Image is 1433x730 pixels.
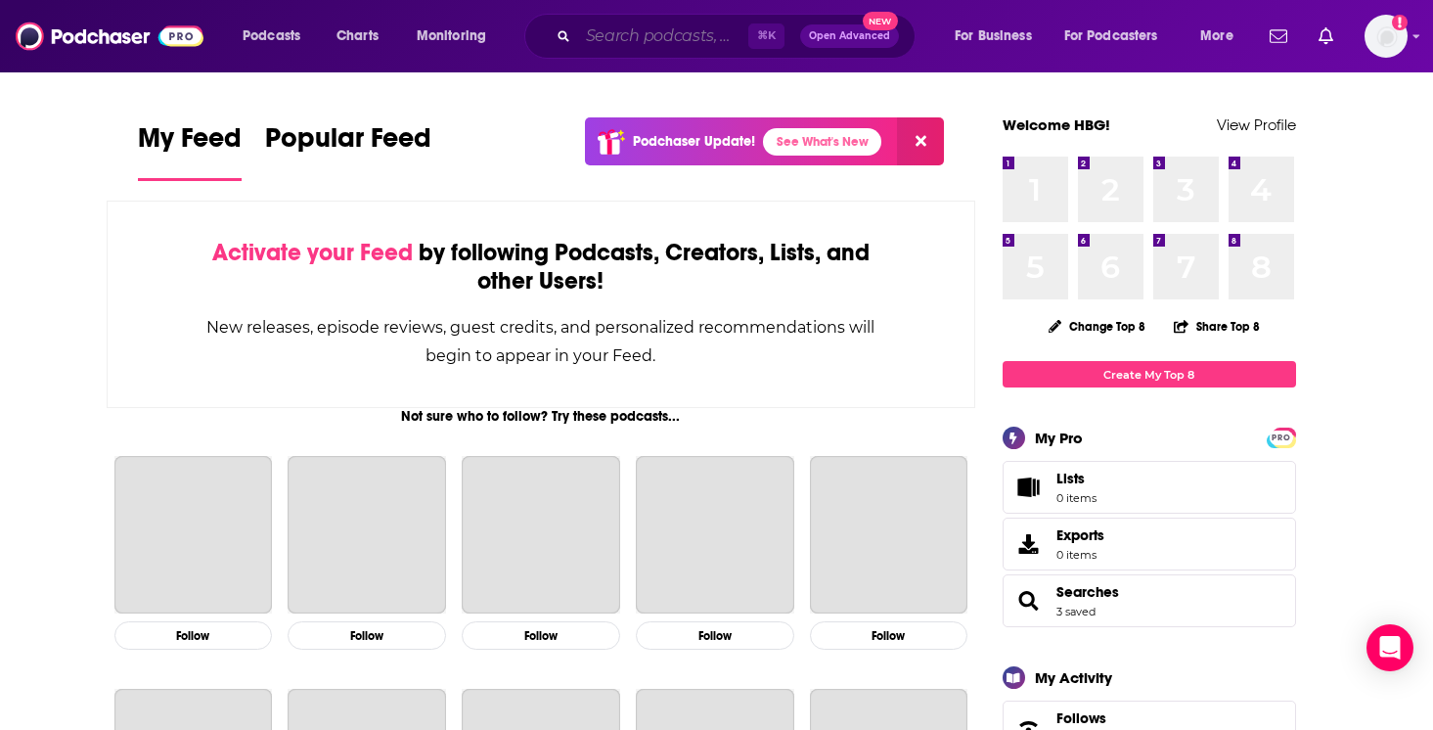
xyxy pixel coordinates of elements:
img: User Profile [1365,15,1408,58]
div: Search podcasts, credits, & more... [543,14,934,59]
a: This American Life [288,456,446,615]
span: Exports [1056,526,1104,544]
div: by following Podcasts, Creators, Lists, and other Users! [205,239,877,296]
button: Show profile menu [1365,15,1408,58]
span: Searches [1003,574,1296,627]
a: PRO [1270,430,1293,444]
span: Lists [1009,474,1049,501]
a: 3 saved [1056,605,1096,618]
a: Exports [1003,518,1296,570]
span: Exports [1009,530,1049,558]
img: Podchaser - Follow, Share and Rate Podcasts [16,18,203,55]
span: Lists [1056,470,1085,487]
span: For Business [955,23,1032,50]
a: Welcome HBG! [1003,115,1110,134]
button: Change Top 8 [1037,314,1158,339]
span: Popular Feed [265,121,431,166]
a: View Profile [1217,115,1296,134]
button: Follow [810,621,968,650]
button: Follow [462,621,620,650]
div: Open Intercom Messenger [1366,624,1413,671]
a: The Daily [636,456,794,615]
a: Create My Top 8 [1003,361,1296,388]
button: open menu [1187,21,1258,52]
button: open menu [229,21,326,52]
span: Charts [336,23,379,50]
button: open menu [941,21,1056,52]
span: 0 items [1056,491,1097,505]
span: Podcasts [243,23,300,50]
a: Show notifications dropdown [1262,20,1295,53]
span: Monitoring [417,23,486,50]
a: Popular Feed [265,121,431,181]
a: Searches [1056,583,1119,601]
a: Searches [1009,587,1049,615]
span: Lists [1056,470,1097,487]
div: My Activity [1035,668,1112,687]
a: Lists [1003,461,1296,514]
button: Follow [114,621,273,650]
span: PRO [1270,431,1293,445]
a: Show notifications dropdown [1311,20,1341,53]
a: My Favorite Murder with Karen Kilgariff and Georgia Hardstark [810,456,968,615]
span: ⌘ K [748,23,784,49]
div: My Pro [1035,429,1083,447]
button: open menu [403,21,512,52]
button: open menu [1052,21,1187,52]
div: New releases, episode reviews, guest credits, and personalized recommendations will begin to appe... [205,313,877,370]
span: More [1200,23,1233,50]
span: My Feed [138,121,242,166]
button: Share Top 8 [1173,307,1261,345]
span: Logged in as hbgcommunications [1365,15,1408,58]
button: Follow [288,621,446,650]
button: Open AdvancedNew [800,24,899,48]
span: Follows [1056,709,1106,727]
a: Charts [324,21,390,52]
a: The Joe Rogan Experience [114,456,273,615]
span: Activate your Feed [212,238,413,267]
p: Podchaser Update! [633,133,755,150]
span: New [863,12,898,30]
button: Follow [636,621,794,650]
input: Search podcasts, credits, & more... [578,21,748,52]
a: My Feed [138,121,242,181]
a: Follows [1056,709,1236,727]
div: Not sure who to follow? Try these podcasts... [107,408,976,425]
svg: Add a profile image [1392,15,1408,30]
a: See What's New [763,128,881,156]
a: Planet Money [462,456,620,615]
span: For Podcasters [1064,23,1158,50]
span: Open Advanced [809,31,890,41]
span: 0 items [1056,548,1104,562]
